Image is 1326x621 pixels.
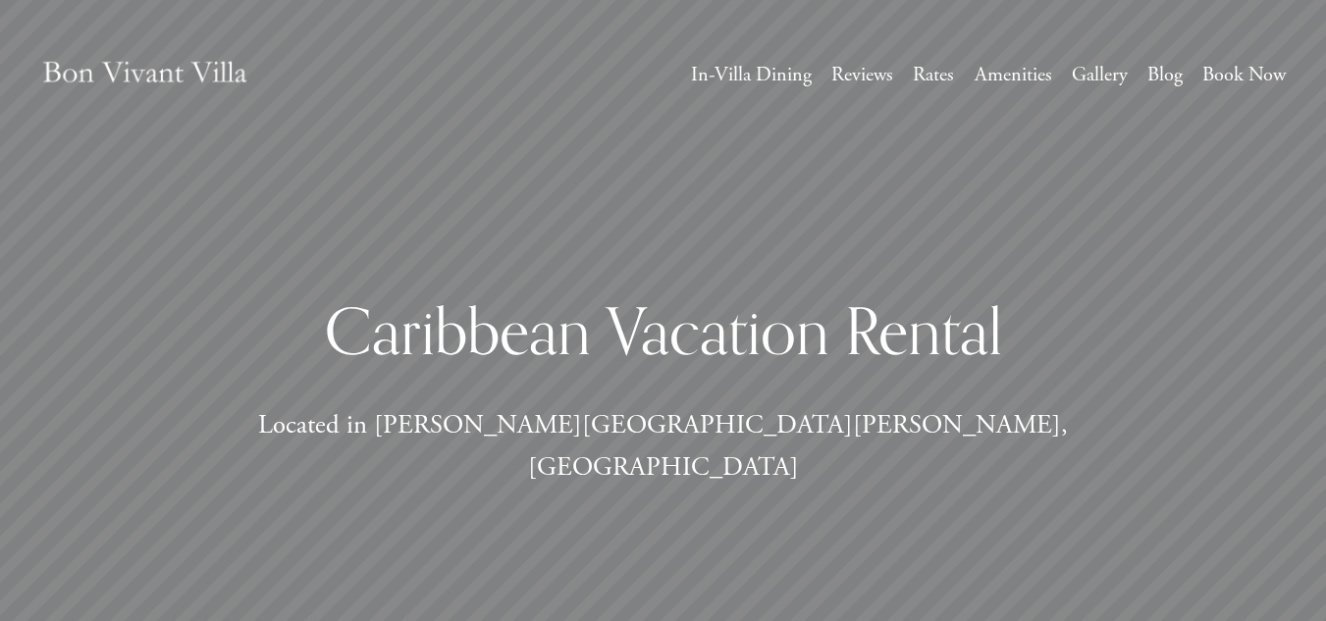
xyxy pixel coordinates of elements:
[1072,57,1128,92] a: Gallery
[1147,57,1183,92] a: Blog
[197,404,1130,489] p: Located in [PERSON_NAME][GEOGRAPHIC_DATA][PERSON_NAME], [GEOGRAPHIC_DATA]
[1202,57,1286,92] a: Book Now
[691,57,812,92] a: In-Villa Dining
[975,57,1052,92] a: Amenities
[913,57,954,92] a: Rates
[831,57,893,92] a: Reviews
[40,40,249,110] img: Caribbean Vacation Rental | Bon Vivant Villa
[197,291,1130,371] h1: Caribbean Vacation Rental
